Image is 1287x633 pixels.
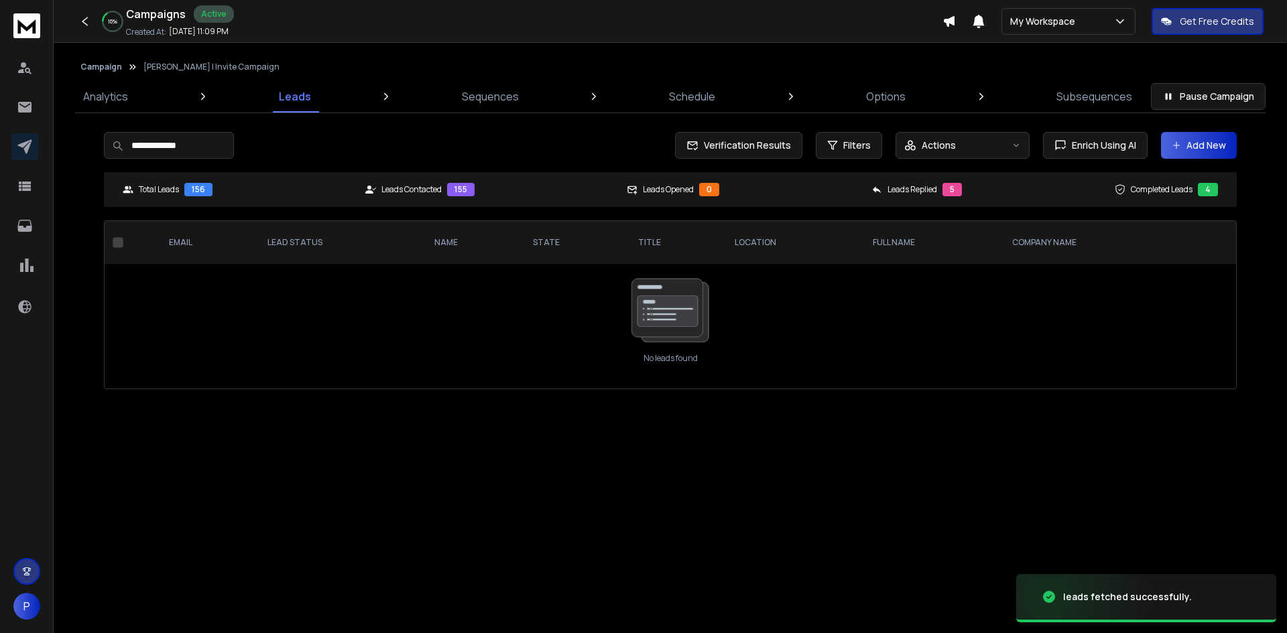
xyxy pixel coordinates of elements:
[194,5,234,23] div: Active
[1151,83,1266,110] button: Pause Campaign
[271,80,319,113] a: Leads
[942,183,962,196] div: 5
[643,353,698,364] p: No leads found
[1063,590,1192,604] div: leads fetched successfully.
[661,80,723,113] a: Schedule
[866,88,906,104] p: Options
[669,88,715,104] p: Schedule
[1001,221,1189,264] th: Company Name
[126,6,186,22] h1: Campaigns
[643,184,694,195] p: Leads Opened
[462,88,519,104] p: Sequences
[724,221,862,264] th: location
[1198,183,1218,196] div: 4
[13,593,40,620] button: P
[1043,132,1148,159] button: Enrich Using AI
[862,221,1001,264] th: FULL NAME
[257,221,424,264] th: LEAD STATUS
[126,27,166,38] p: Created At:
[108,17,117,25] p: 16 %
[699,183,719,196] div: 0
[184,183,212,196] div: 156
[887,184,937,195] p: Leads Replied
[1048,80,1140,113] a: Subsequences
[169,26,229,37] p: [DATE] 11:09 PM
[424,221,522,264] th: NAME
[139,184,179,195] p: Total Leads
[158,221,257,264] th: EMAIL
[83,88,128,104] p: Analytics
[1066,139,1136,152] span: Enrich Using AI
[80,62,122,72] button: Campaign
[816,132,882,159] button: Filters
[1161,132,1237,159] button: Add New
[698,139,791,152] span: Verification Results
[922,139,956,152] p: Actions
[858,80,914,113] a: Options
[1010,15,1081,28] p: My Workspace
[75,80,136,113] a: Analytics
[1152,8,1264,35] button: Get Free Credits
[675,132,802,159] button: Verification Results
[447,183,475,196] div: 155
[522,221,627,264] th: STATE
[143,62,280,72] p: [PERSON_NAME] | Invite Campaign
[627,221,724,264] th: title
[381,184,442,195] p: Leads Contacted
[13,13,40,38] img: logo
[843,139,871,152] span: Filters
[1180,15,1254,28] p: Get Free Credits
[279,88,311,104] p: Leads
[1056,88,1132,104] p: Subsequences
[454,80,527,113] a: Sequences
[1131,184,1192,195] p: Completed Leads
